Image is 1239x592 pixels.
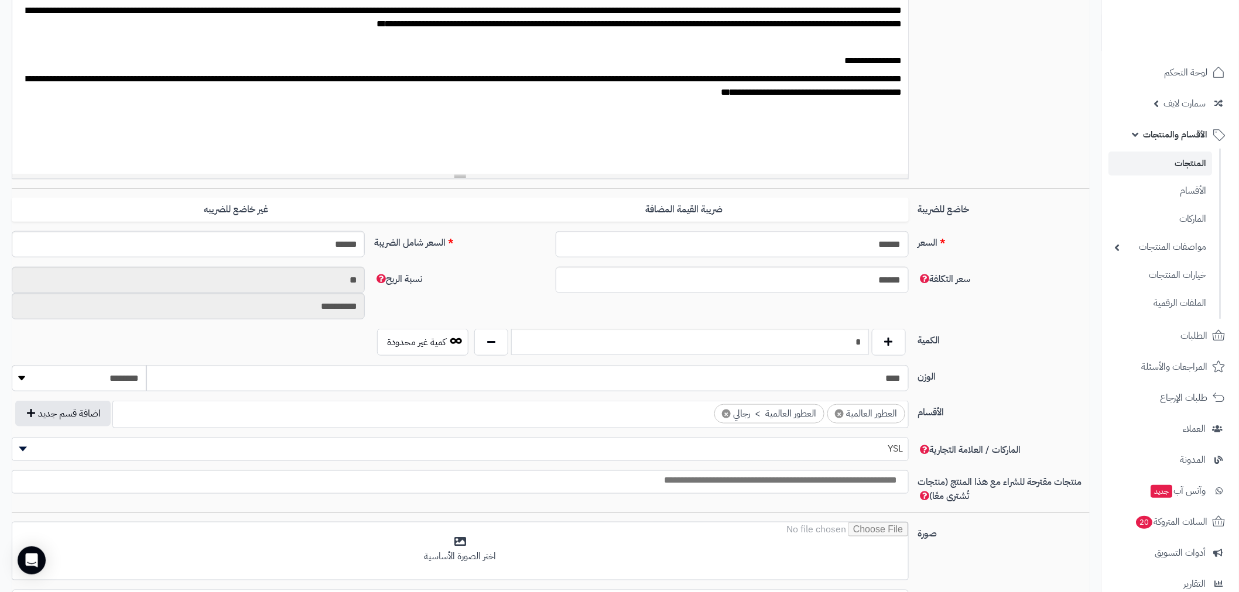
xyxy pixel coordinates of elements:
[918,443,1021,457] span: الماركات / العلامة التجارية
[1183,421,1206,437] span: العملاء
[1109,178,1213,204] a: الأقسام
[1184,576,1206,592] span: التقارير
[1137,516,1153,529] span: 20
[835,409,844,418] span: ×
[913,522,1095,541] label: صورة
[1161,390,1208,406] span: طلبات الإرجاع
[918,475,1082,503] span: منتجات مقترحة للشراء مع هذا المنتج (منتجات تُشترى معًا)
[1142,359,1208,375] span: المراجعات والأسئلة
[1165,64,1208,81] span: لوحة التحكم
[918,272,971,286] span: سعر التكلفة
[1109,291,1213,316] a: الملفات الرقمية
[1150,483,1206,499] span: وآتس آب
[722,409,731,418] span: ×
[18,546,46,574] div: Open Intercom Messenger
[913,231,1095,250] label: السعر
[913,365,1095,384] label: الوزن
[913,198,1095,216] label: خاضع للضريبة
[827,404,905,424] li: العطور العالمية
[1109,539,1232,567] a: أدوات التسويق
[1109,206,1213,232] a: الماركات
[460,198,909,222] label: ضريبة القيمة المضافة
[1144,126,1208,143] span: الأقسام والمنتجات
[12,438,909,461] span: YSL
[1180,452,1206,468] span: المدونة
[1109,58,1232,87] a: لوحة التحكم
[1109,415,1232,443] a: العملاء
[374,272,422,286] span: نسبة الربح
[1109,384,1232,412] a: طلبات الإرجاع
[1155,545,1206,561] span: أدوات التسويق
[15,401,111,426] button: اضافة قسم جديد
[1109,508,1232,536] a: السلات المتروكة20
[1109,152,1213,175] a: المنتجات
[913,401,1095,419] label: الأقسام
[1109,322,1232,350] a: الطلبات
[1109,235,1213,260] a: مواصفات المنتجات
[1151,485,1173,498] span: جديد
[12,440,908,457] span: YSL
[913,329,1095,347] label: الكمية
[1109,477,1232,505] a: وآتس آبجديد
[1164,95,1206,112] span: سمارت لايف
[12,198,460,222] label: غير خاضع للضريبه
[1109,446,1232,474] a: المدونة
[714,404,824,424] li: العطور العالمية > رجالي
[369,231,551,250] label: السعر شامل الضريبة
[1109,263,1213,288] a: خيارات المنتجات
[1109,353,1232,381] a: المراجعات والأسئلة
[1181,328,1208,344] span: الطلبات
[1135,514,1208,530] span: السلات المتروكة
